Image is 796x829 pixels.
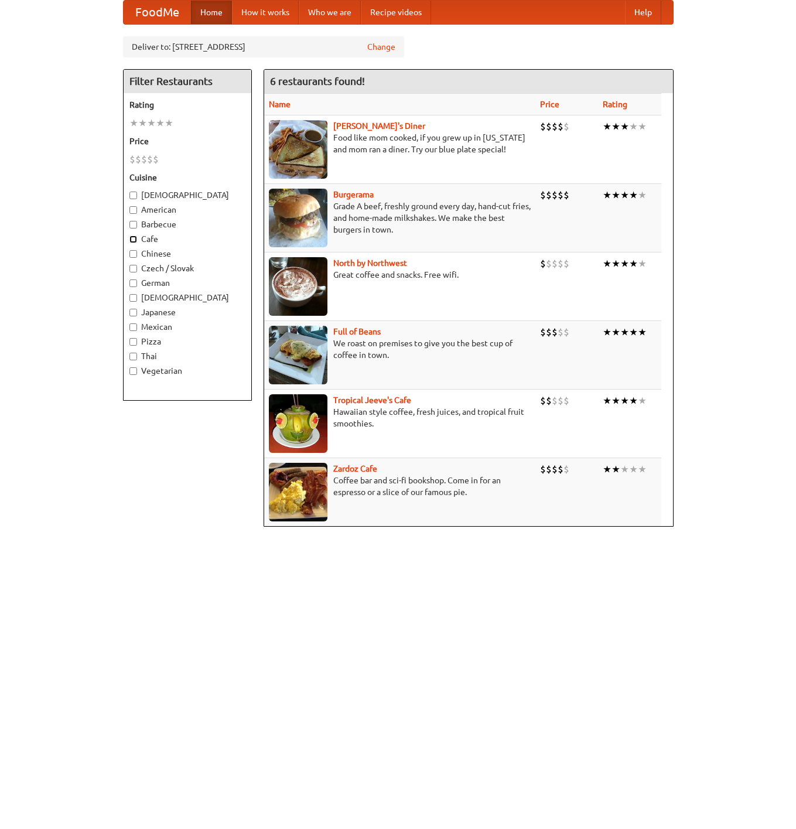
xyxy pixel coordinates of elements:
[129,265,137,272] input: Czech / Slovak
[625,1,661,24] a: Help
[269,406,531,429] p: Hawaiian style coffee, fresh juices, and tropical fruit smoothies.
[129,367,137,375] input: Vegetarian
[611,257,620,270] li: ★
[611,394,620,407] li: ★
[629,463,638,476] li: ★
[603,189,611,202] li: ★
[129,294,137,302] input: [DEMOGRAPHIC_DATA]
[546,463,552,476] li: $
[552,257,558,270] li: $
[546,394,552,407] li: $
[638,189,647,202] li: ★
[129,135,245,147] h5: Price
[620,463,629,476] li: ★
[558,189,563,202] li: $
[129,248,245,260] label: Chinese
[129,338,137,346] input: Pizza
[638,394,647,407] li: ★
[552,326,558,339] li: $
[129,99,245,111] h5: Rating
[124,70,251,93] h4: Filter Restaurants
[629,326,638,339] li: ★
[129,233,245,245] label: Cafe
[611,326,620,339] li: ★
[333,258,407,268] a: North by Northwest
[156,117,165,129] li: ★
[191,1,232,24] a: Home
[620,257,629,270] li: ★
[269,475,531,498] p: Coffee bar and sci-fi bookshop. Come in for an espresso or a slice of our famous pie.
[540,189,546,202] li: $
[540,463,546,476] li: $
[153,153,159,166] li: $
[333,464,377,473] b: Zardoz Cafe
[269,394,327,453] img: jeeves.jpg
[552,463,558,476] li: $
[147,153,153,166] li: $
[629,189,638,202] li: ★
[129,336,245,347] label: Pizza
[563,394,569,407] li: $
[611,463,620,476] li: ★
[129,189,245,201] label: [DEMOGRAPHIC_DATA]
[563,120,569,133] li: $
[269,189,327,247] img: burgerama.jpg
[603,326,611,339] li: ★
[129,306,245,318] label: Japanese
[129,153,135,166] li: $
[638,326,647,339] li: ★
[269,269,531,281] p: Great coffee and snacks. Free wifi.
[563,463,569,476] li: $
[333,327,381,336] b: Full of Beans
[558,463,563,476] li: $
[129,309,137,316] input: Japanese
[269,463,327,521] img: zardoz.jpg
[129,321,245,333] label: Mexican
[558,394,563,407] li: $
[638,120,647,133] li: ★
[129,353,137,360] input: Thai
[540,257,546,270] li: $
[546,326,552,339] li: $
[129,365,245,377] label: Vegetarian
[269,100,291,109] a: Name
[563,326,569,339] li: $
[629,257,638,270] li: ★
[129,279,137,287] input: German
[138,117,147,129] li: ★
[558,120,563,133] li: $
[129,277,245,289] label: German
[629,120,638,133] li: ★
[269,120,327,179] img: sallys.jpg
[546,120,552,133] li: $
[333,190,374,199] a: Burgerama
[620,120,629,133] li: ★
[129,262,245,274] label: Czech / Slovak
[333,121,425,131] a: [PERSON_NAME]'s Diner
[269,326,327,384] img: beans.jpg
[611,120,620,133] li: ★
[558,326,563,339] li: $
[540,394,546,407] li: $
[129,323,137,331] input: Mexican
[546,257,552,270] li: $
[603,257,611,270] li: ★
[620,189,629,202] li: ★
[638,257,647,270] li: ★
[552,394,558,407] li: $
[563,189,569,202] li: $
[367,41,395,53] a: Change
[552,189,558,202] li: $
[232,1,299,24] a: How it works
[333,395,411,405] a: Tropical Jeeve's Cafe
[603,120,611,133] li: ★
[129,204,245,216] label: American
[638,463,647,476] li: ★
[269,257,327,316] img: north.jpg
[546,189,552,202] li: $
[299,1,361,24] a: Who we are
[620,394,629,407] li: ★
